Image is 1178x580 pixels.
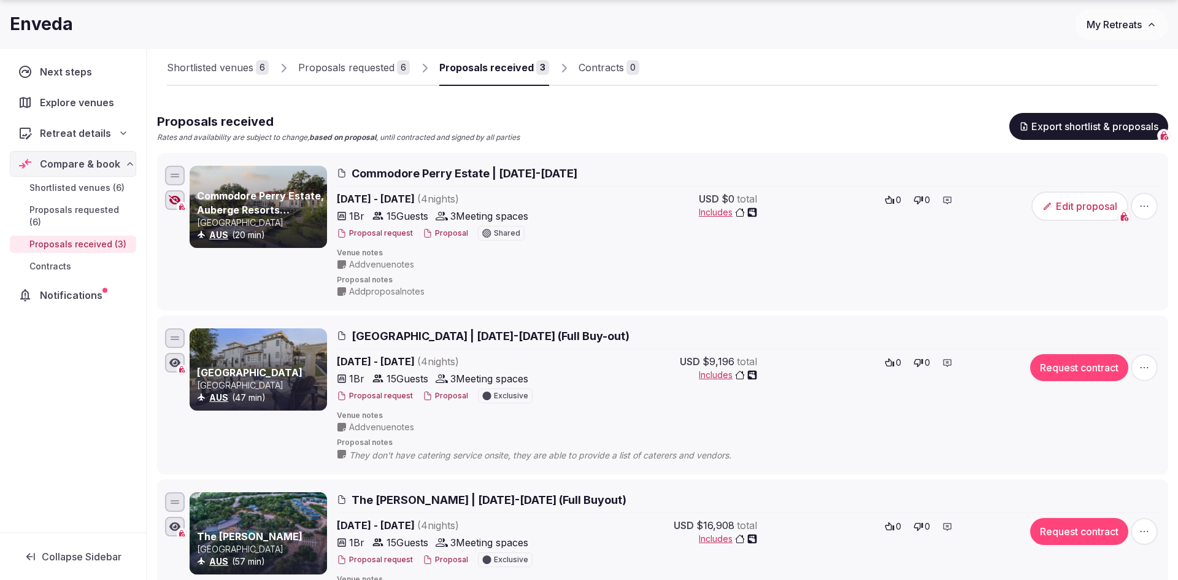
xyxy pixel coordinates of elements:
[298,60,395,75] div: Proposals requested
[337,354,553,369] span: [DATE] - [DATE]
[349,209,364,223] span: 1 Br
[703,354,734,369] span: $9,196
[680,354,700,369] span: USD
[209,555,228,568] button: AUS
[29,182,125,194] span: Shortlisted venues (6)
[349,258,414,271] span: Add venue notes
[337,555,413,565] button: Proposal request
[337,275,1160,285] span: Proposal notes
[29,204,131,228] span: Proposals requested (6)
[197,379,325,392] p: [GEOGRAPHIC_DATA]
[40,288,107,303] span: Notifications
[494,556,528,563] span: Exclusive
[737,191,757,206] span: total
[674,518,694,533] span: USD
[40,95,119,110] span: Explore venues
[417,193,459,205] span: ( 4 night s )
[1009,113,1168,140] button: Export shortlist & proposals
[29,238,126,250] span: Proposals received (3)
[337,248,1160,258] span: Venue notes
[1030,354,1128,381] button: Request contract
[925,194,930,206] span: 0
[450,209,528,223] span: 3 Meeting spaces
[910,191,934,209] button: 0
[337,191,553,206] span: [DATE] - [DATE]
[699,369,757,381] button: Includes
[10,543,136,570] button: Collapse Sidebar
[1031,191,1128,221] button: Edit proposal
[197,530,302,543] a: The [PERSON_NAME]
[10,201,136,231] a: Proposals requested (6)
[10,282,136,308] a: Notifications
[397,60,410,75] div: 6
[536,60,549,75] div: 3
[896,357,901,369] span: 0
[309,133,376,142] strong: based on proposal
[197,392,325,404] div: (47 min)
[197,217,325,229] p: [GEOGRAPHIC_DATA]
[579,50,639,86] a: Contracts0
[1087,18,1142,31] span: My Retreats
[349,421,414,433] span: Add venue notes
[349,285,425,298] span: Add proposal notes
[352,328,629,344] span: [GEOGRAPHIC_DATA] | [DATE]-[DATE] (Full Buy-out)
[881,191,905,209] button: 0
[579,60,624,75] div: Contracts
[29,260,71,273] span: Contracts
[42,551,121,563] span: Collapse Sidebar
[925,357,930,369] span: 0
[439,50,549,86] a: Proposals received3
[881,354,905,371] button: 0
[197,543,325,555] p: [GEOGRAPHIC_DATA]
[10,90,136,115] a: Explore venues
[349,449,756,462] span: They don't have catering service onsite, they are able to provide a list of caterers and vendors.
[40,157,120,171] span: Compare & book
[881,518,905,535] button: 0
[337,391,413,401] button: Proposal request
[450,371,528,386] span: 3 Meeting spaces
[337,228,413,239] button: Proposal request
[494,392,528,400] span: Exclusive
[337,518,553,533] span: [DATE] - [DATE]
[737,354,757,369] span: total
[417,355,459,368] span: ( 4 night s )
[925,520,930,533] span: 0
[722,191,734,206] span: $0
[896,194,901,206] span: 0
[10,179,136,196] a: Shortlisted venues (6)
[387,209,428,223] span: 15 Guests
[699,191,719,206] span: USD
[1030,518,1128,545] button: Request contract
[699,206,757,218] button: Includes
[197,229,325,241] div: (20 min)
[167,60,253,75] div: Shortlisted venues
[737,518,757,533] span: total
[439,60,534,75] div: Proposals received
[417,519,459,532] span: ( 4 night s )
[910,354,934,371] button: 0
[337,438,1160,448] span: Proposal notes
[10,236,136,253] a: Proposals received (3)
[423,228,468,239] button: Proposal
[352,166,577,181] span: Commodore Perry Estate | [DATE]-[DATE]
[349,535,364,550] span: 1 Br
[157,113,520,130] h2: Proposals received
[699,533,757,545] button: Includes
[910,518,934,535] button: 0
[256,60,269,75] div: 6
[197,366,302,379] a: [GEOGRAPHIC_DATA]
[167,50,269,86] a: Shortlisted venues6
[349,371,364,386] span: 1 Br
[209,229,228,241] button: AUS
[626,60,639,75] div: 0
[209,556,228,566] a: AUS
[40,126,111,141] span: Retreat details
[157,133,520,143] p: Rates and availability are subject to change, , until contracted and signed by all parties
[387,535,428,550] span: 15 Guests
[1075,9,1168,40] button: My Retreats
[10,258,136,275] a: Contracts
[197,555,325,568] div: (57 min)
